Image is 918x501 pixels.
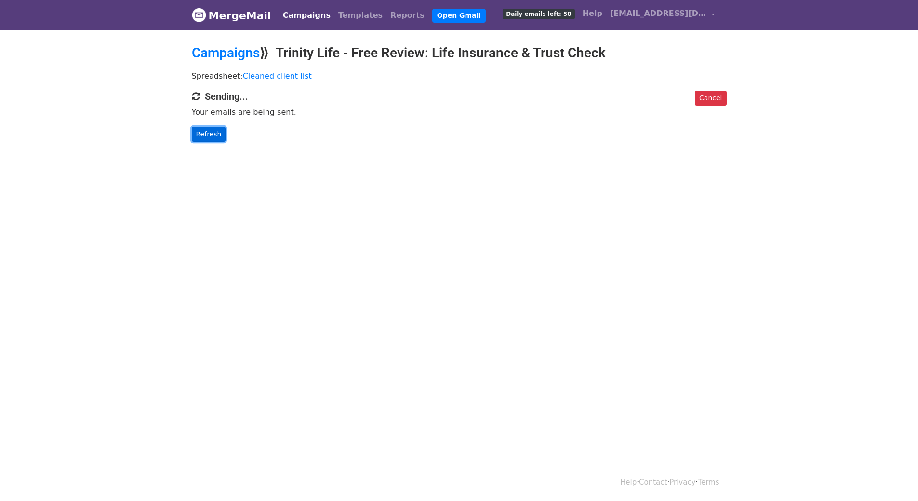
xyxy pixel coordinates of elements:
[386,6,428,25] a: Reports
[192,127,226,142] a: Refresh
[620,478,637,487] a: Help
[279,6,334,25] a: Campaigns
[870,455,918,501] iframe: Chat Widget
[610,8,706,19] span: [EMAIL_ADDRESS][DOMAIN_NAME]
[579,4,606,23] a: Help
[606,4,719,27] a: [EMAIL_ADDRESS][DOMAIN_NAME]
[695,91,726,106] a: Cancel
[499,4,578,23] a: Daily emails left: 50
[192,8,206,22] img: MergeMail logo
[432,9,486,23] a: Open Gmail
[669,478,695,487] a: Privacy
[639,478,667,487] a: Contact
[192,45,727,61] h2: ⟫ Trinity Life - Free Review: Life Insurance & Trust Check
[192,91,727,102] h4: Sending...
[192,45,260,61] a: Campaigns
[334,6,386,25] a: Templates
[243,71,312,81] a: Cleaned client list
[192,71,727,81] p: Spreadsheet:
[192,107,727,117] p: Your emails are being sent.
[698,478,719,487] a: Terms
[503,9,574,19] span: Daily emails left: 50
[192,5,271,26] a: MergeMail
